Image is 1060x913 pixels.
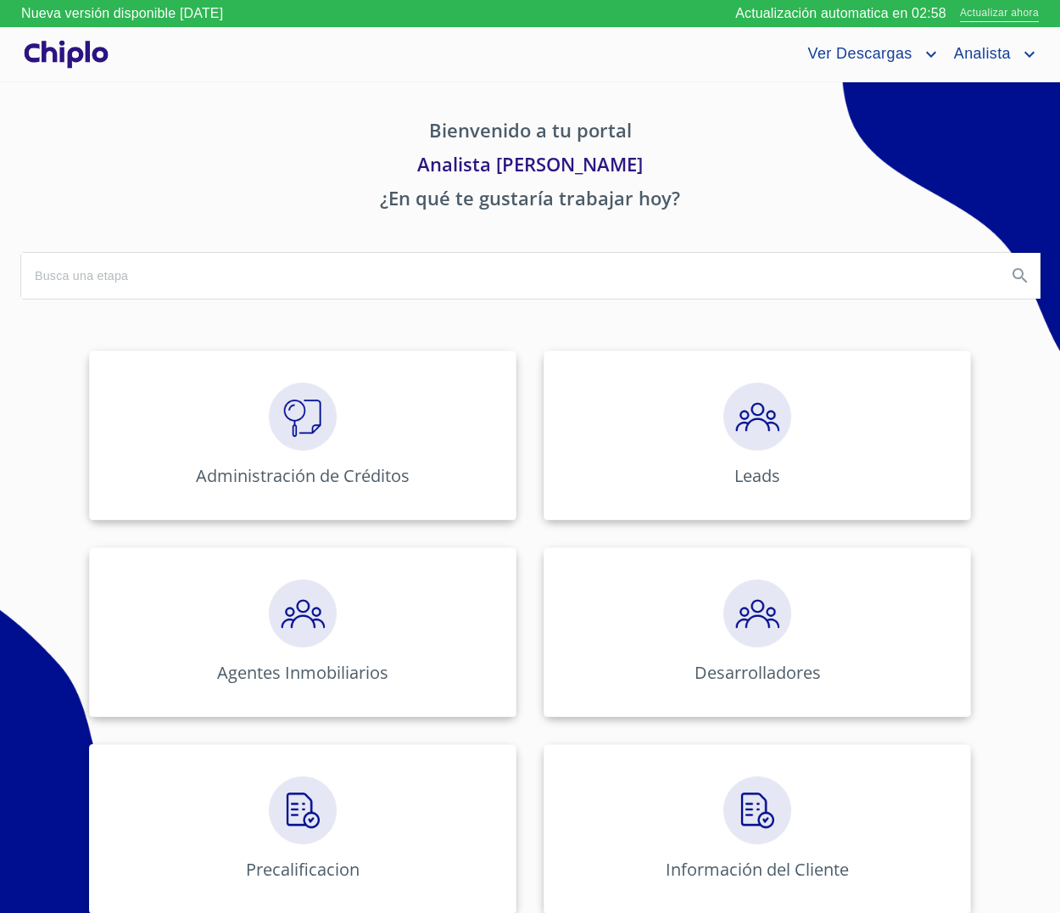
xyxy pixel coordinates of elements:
img: megaClickPrecalificacion.png [723,383,791,451]
span: Ver Descargas [795,41,920,68]
input: search [21,253,993,299]
button: account of current user [795,41,940,68]
p: Actualización automatica en 02:58 [735,3,946,24]
p: Analista [PERSON_NAME] [20,150,1040,184]
img: megaClickPrecalificacion.png [723,580,791,647]
p: Nueva versión disponible [DATE] [21,3,223,24]
p: Administración de Créditos [196,464,410,487]
img: megaClickCreditos.png [269,776,337,844]
p: ¿En qué te gustaría trabajar hoy? [20,184,1040,218]
p: Desarrolladores [695,661,821,684]
button: account of current user [941,41,1040,68]
p: Agentes Inmobiliarios [217,661,388,684]
span: Actualizar ahora [960,5,1039,23]
span: Analista [941,41,1019,68]
p: Bienvenido a tu portal [20,116,1040,150]
p: Información del Cliente [666,858,849,881]
p: Leads [734,464,780,487]
p: Precalificacion [246,858,360,881]
img: megaClickPrecalificacion.png [269,580,337,647]
img: megaClickVerifiacion.png [269,383,337,451]
button: Search [1000,255,1040,296]
img: megaClickCreditos.png [723,776,791,844]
